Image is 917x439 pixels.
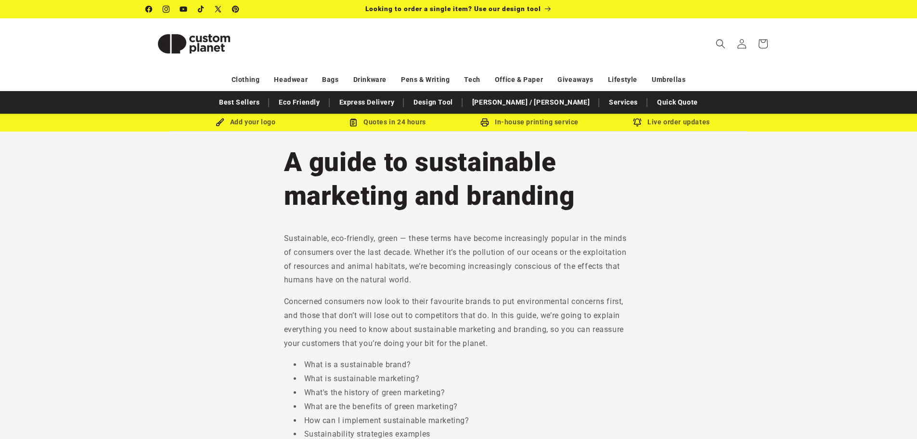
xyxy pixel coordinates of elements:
[142,18,245,69] a: Custom Planet
[335,94,400,111] a: Express Delivery
[294,358,633,372] li: What is a sustainable brand?
[216,118,224,127] img: Brush Icon
[467,94,594,111] a: [PERSON_NAME] / [PERSON_NAME]
[459,116,601,128] div: In-house printing service
[294,386,633,400] li: What's the history of green marketing?
[214,94,264,111] a: Best Sellers
[464,71,480,88] a: Tech
[284,145,633,213] h1: A guide to sustainable marketing and branding
[652,94,703,111] a: Quick Quote
[608,71,637,88] a: Lifestyle
[365,5,541,13] span: Looking to order a single item? Use our design tool
[294,400,633,414] li: What are the benefits of green marketing?
[175,116,317,128] div: Add your logo
[652,71,685,88] a: Umbrellas
[322,71,338,88] a: Bags
[294,414,633,428] li: How can I implement sustainable marketing?
[633,118,642,127] img: Order updates
[284,232,633,287] p: Sustainable, eco-friendly, green — these terms have become increasingly popular in the minds of c...
[869,393,917,439] iframe: Chat Widget
[284,295,633,350] p: Concerned consumers now look to their favourite brands to put environmental concerns first, and t...
[480,118,489,127] img: In-house printing
[294,372,633,386] li: What is sustainable marketing?
[401,71,450,88] a: Pens & Writing
[604,94,643,111] a: Services
[274,94,324,111] a: Eco Friendly
[601,116,743,128] div: Live order updates
[317,116,459,128] div: Quotes in 24 hours
[409,94,458,111] a: Design Tool
[349,118,358,127] img: Order Updates Icon
[232,71,260,88] a: Clothing
[710,33,731,54] summary: Search
[353,71,387,88] a: Drinkware
[495,71,543,88] a: Office & Paper
[557,71,593,88] a: Giveaways
[146,22,242,66] img: Custom Planet
[274,71,308,88] a: Headwear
